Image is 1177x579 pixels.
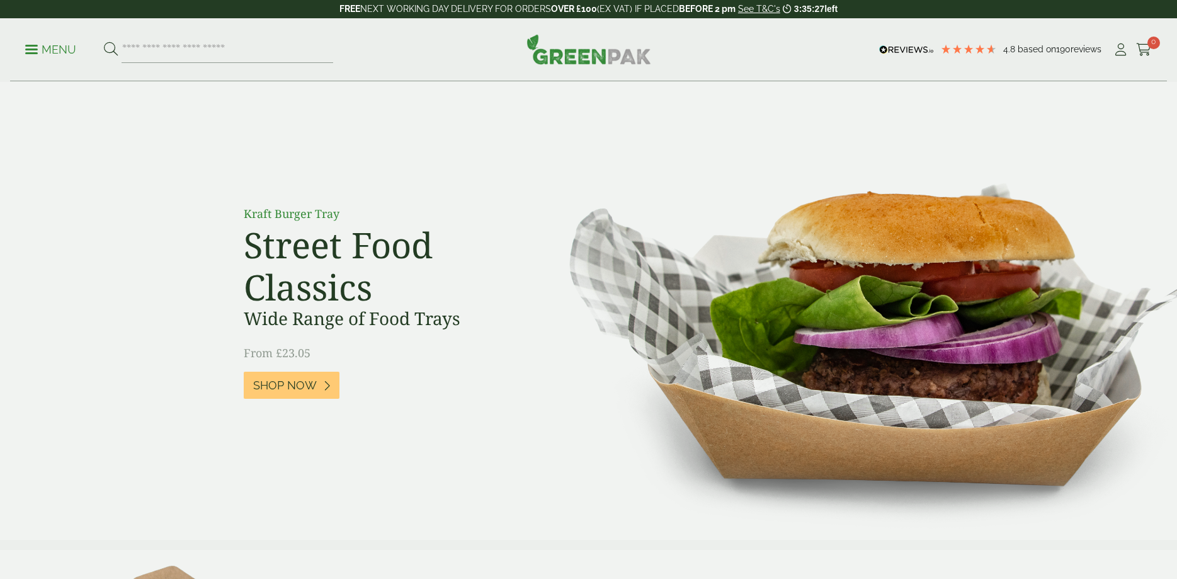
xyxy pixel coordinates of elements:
[1018,44,1056,54] span: Based on
[1113,43,1129,56] i: My Account
[244,224,527,308] h2: Street Food Classics
[1056,44,1071,54] span: 190
[551,4,597,14] strong: OVER £100
[253,379,317,393] span: Shop Now
[530,82,1177,540] img: Street Food Classics
[25,42,76,55] a: Menu
[1136,40,1152,59] a: 0
[940,43,997,55] div: 4.79 Stars
[794,4,824,14] span: 3:35:27
[679,4,736,14] strong: BEFORE 2 pm
[244,345,310,360] span: From £23.05
[879,45,934,54] img: REVIEWS.io
[244,205,527,222] p: Kraft Burger Tray
[244,308,527,330] h3: Wide Range of Food Trays
[1136,43,1152,56] i: Cart
[824,4,838,14] span: left
[1003,44,1018,54] span: 4.8
[526,34,651,64] img: GreenPak Supplies
[738,4,780,14] a: See T&C's
[25,42,76,57] p: Menu
[1147,37,1160,49] span: 0
[244,372,339,399] a: Shop Now
[339,4,360,14] strong: FREE
[1071,44,1101,54] span: reviews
